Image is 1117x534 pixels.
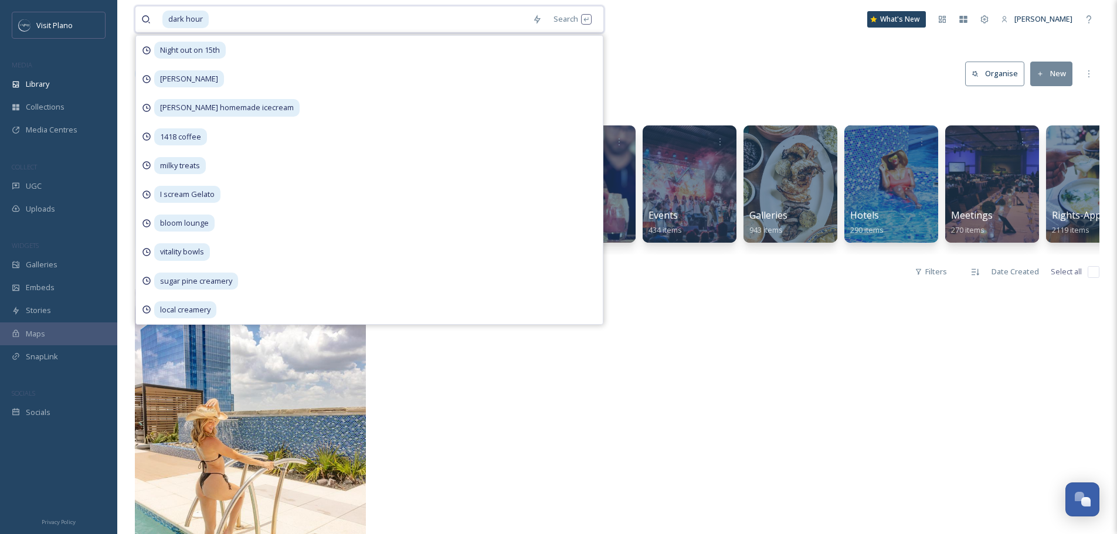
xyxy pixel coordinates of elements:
[951,209,993,222] span: Meetings
[154,157,206,174] span: milky treats
[965,62,1030,86] a: Organise
[909,260,953,283] div: Filters
[42,514,76,528] a: Privacy Policy
[26,328,45,339] span: Maps
[951,225,984,235] span: 270 items
[749,209,787,222] span: Galleries
[154,273,238,290] span: sugar pine creamery
[26,101,64,113] span: Collections
[1030,62,1072,86] button: New
[26,305,51,316] span: Stories
[986,260,1045,283] div: Date Created
[154,99,300,116] span: [PERSON_NAME] homemade icecream
[749,225,783,235] span: 943 items
[154,70,224,87] span: [PERSON_NAME]
[12,389,35,397] span: SOCIALS
[965,62,1024,86] button: Organise
[42,518,76,526] span: Privacy Policy
[1051,266,1082,277] span: Select all
[26,203,55,215] span: Uploads
[649,210,682,235] a: Events434 items
[12,60,32,69] span: MEDIA
[26,124,77,135] span: Media Centres
[154,42,226,59] span: Night out on 15th
[649,209,678,222] span: Events
[951,210,993,235] a: Meetings270 items
[19,19,30,31] img: images.jpeg
[154,186,220,203] span: I scream Gelato
[12,241,39,250] span: WIDGETS
[26,282,55,293] span: Embeds
[850,209,879,222] span: Hotels
[548,8,597,30] div: Search
[154,243,210,260] span: vitality bowls
[26,259,57,270] span: Galleries
[1052,225,1089,235] span: 2119 items
[36,20,73,30] span: Visit Plano
[1014,13,1072,24] span: [PERSON_NAME]
[850,225,884,235] span: 290 items
[154,215,215,232] span: bloom lounge
[26,407,50,418] span: Socials
[749,210,787,235] a: Galleries943 items
[162,11,209,28] span: dark hour
[26,79,49,90] span: Library
[1065,482,1099,516] button: Open Chat
[154,128,207,145] span: 1418 coffee
[12,162,37,171] span: COLLECT
[154,301,216,318] span: local creamery
[867,11,926,28] a: What's New
[26,181,42,192] span: UGC
[135,266,150,277] span: 1 file
[26,351,58,362] span: SnapLink
[995,8,1078,30] a: [PERSON_NAME]
[649,225,682,235] span: 434 items
[850,210,884,235] a: Hotels290 items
